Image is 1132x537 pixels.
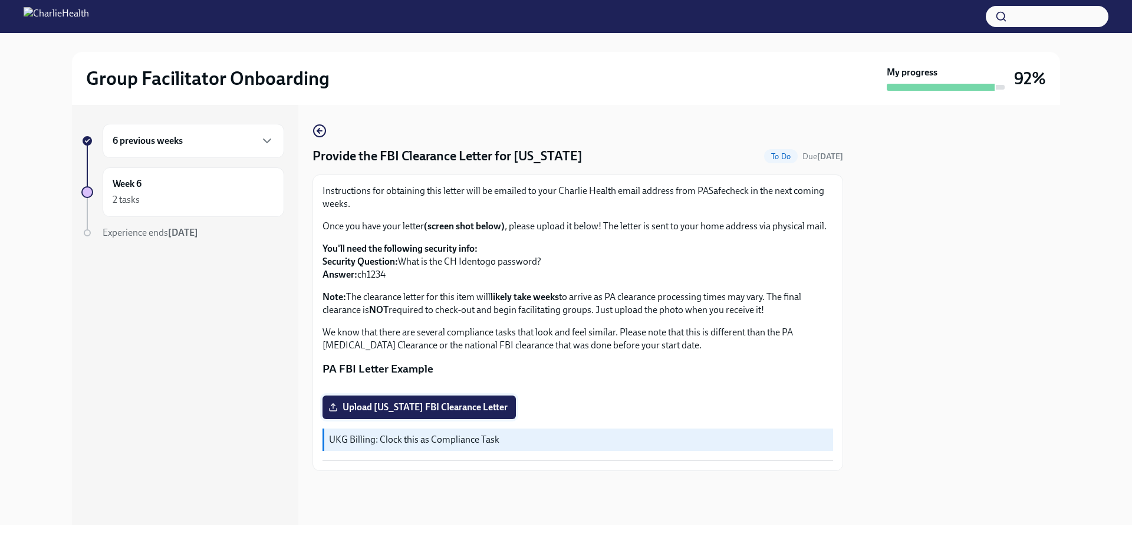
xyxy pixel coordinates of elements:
span: Upload [US_STATE] FBI Clearance Letter [331,401,508,413]
h2: Group Facilitator Onboarding [86,67,330,90]
strong: NOT [369,304,389,315]
h6: Week 6 [113,177,141,190]
strong: You'll need the following security info: [323,243,478,254]
img: CharlieHealth [24,7,89,26]
p: UKG Billing: Clock this as Compliance Task [329,433,828,446]
p: The clearance letter for this item will to arrive as PA clearance processing times may vary. The ... [323,291,833,317]
span: October 8th, 2025 10:00 [802,151,843,162]
a: Week 62 tasks [81,167,284,217]
label: Upload [US_STATE] FBI Clearance Letter [323,396,516,419]
strong: likely take weeks [491,291,559,302]
strong: [DATE] [168,227,198,238]
strong: (screen shot below) [424,220,505,232]
p: What is the CH Identogo password? ch1234 [323,242,833,281]
span: To Do [764,152,798,161]
strong: Note: [323,291,346,302]
p: We know that there are several compliance tasks that look and feel similar. Please note that this... [323,326,833,352]
div: 6 previous weeks [103,124,284,158]
span: Due [802,151,843,162]
p: PA FBI Letter Example [323,361,833,377]
h4: Provide the FBI Clearance Letter for [US_STATE] [312,147,583,165]
span: Experience ends [103,227,198,238]
div: 2 tasks [113,193,140,206]
strong: Answer: [323,269,357,280]
p: Once you have your letter , please upload it below! The letter is sent to your home address via p... [323,220,833,233]
strong: Security Question: [323,256,398,267]
h6: 6 previous weeks [113,134,183,147]
p: Instructions for obtaining this letter will be emailed to your Charlie Health email address from ... [323,185,833,210]
strong: My progress [887,66,937,79]
h3: 92% [1014,68,1046,89]
strong: [DATE] [817,151,843,162]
